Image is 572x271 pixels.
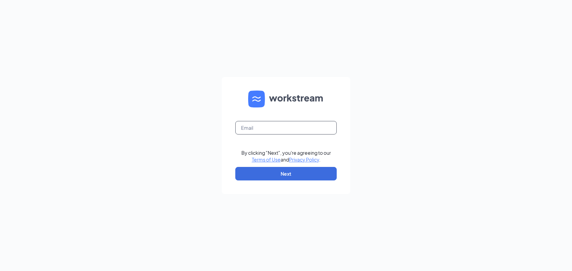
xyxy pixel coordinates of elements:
img: WS logo and Workstream text [248,91,324,107]
a: Privacy Policy [289,156,319,163]
button: Next [235,167,337,180]
div: By clicking "Next", you're agreeing to our and . [241,149,331,163]
a: Terms of Use [252,156,281,163]
input: Email [235,121,337,134]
